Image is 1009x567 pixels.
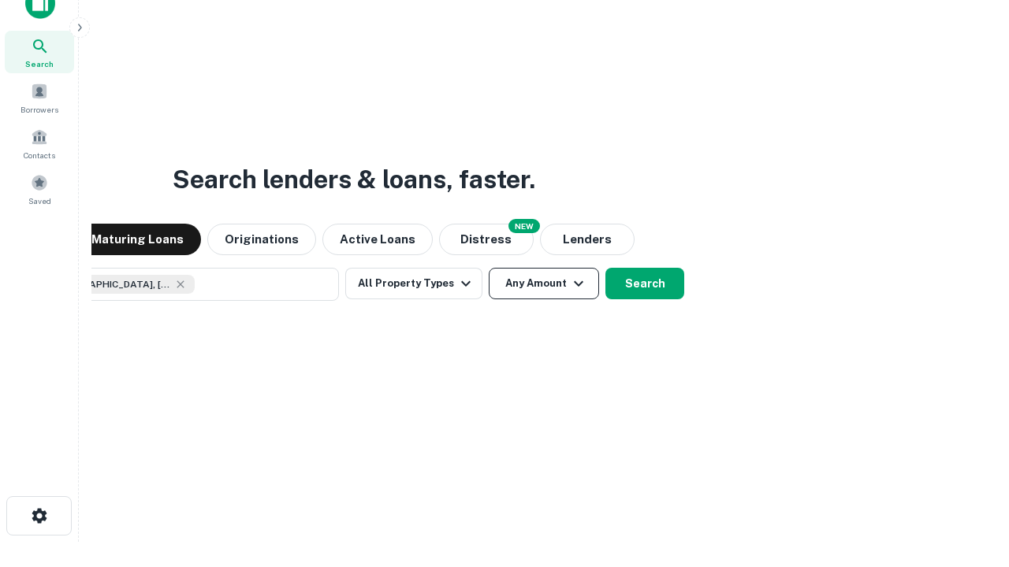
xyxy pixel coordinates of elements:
span: [GEOGRAPHIC_DATA], [GEOGRAPHIC_DATA], [GEOGRAPHIC_DATA] [53,277,171,291]
a: Borrowers [5,76,74,119]
div: NEW [508,219,540,233]
button: All Property Types [345,268,482,299]
button: Maturing Loans [74,224,201,255]
button: Active Loans [322,224,433,255]
button: Any Amount [489,268,599,299]
button: Originations [207,224,316,255]
a: Saved [5,168,74,210]
button: Search distressed loans with lien and other non-mortgage details. [439,224,534,255]
button: [GEOGRAPHIC_DATA], [GEOGRAPHIC_DATA], [GEOGRAPHIC_DATA] [24,268,339,301]
iframe: Chat Widget [930,441,1009,517]
button: Lenders [540,224,635,255]
button: Search [605,268,684,299]
span: Contacts [24,149,55,161]
span: Search [25,57,54,70]
a: Contacts [5,122,74,165]
span: Saved [28,195,51,207]
span: Borrowers [20,103,58,116]
a: Search [5,31,74,73]
h3: Search lenders & loans, faster. [173,161,535,198]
